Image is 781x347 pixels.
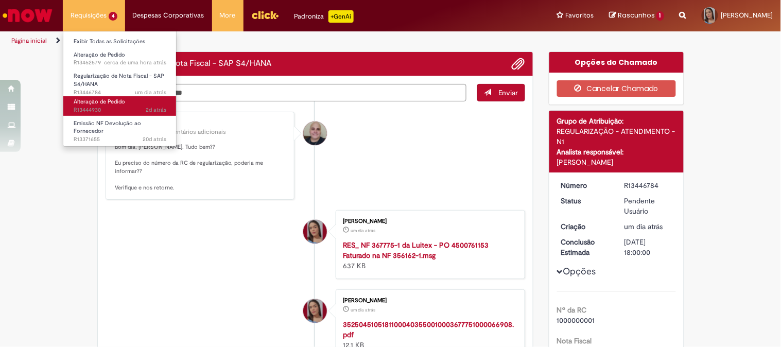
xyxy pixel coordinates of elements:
[351,307,375,313] time: 26/08/2025 08:51:06
[557,157,676,167] div: [PERSON_NAME]
[106,84,467,101] textarea: Digite sua mensagem aqui...
[115,143,287,192] p: Bom dia, [PERSON_NAME]. Tudo bem?? Eu preciso do número da RC de regularização, poderia me inform...
[294,10,354,23] div: Padroniza
[109,12,117,21] span: 4
[303,122,327,145] div: Leonardo Manoel De Souza
[63,96,177,115] a: Aberto R13444930 : Alteração de Pedido
[351,228,375,234] time: 26/08/2025 08:53:41
[303,299,327,323] div: Leandra Lopes Cruz
[74,98,125,106] span: Alteração de Pedido
[557,147,676,157] div: Analista responsável:
[115,120,287,126] div: [PERSON_NAME]
[74,51,125,59] span: Alteração de Pedido
[146,106,166,114] time: 25/08/2025 15:20:02
[8,31,513,50] ul: Trilhas de página
[106,59,272,68] h2: Regularização de Nota Fiscal - SAP S4/HANA Histórico de tíquete
[133,10,204,21] span: Despesas Corporativas
[549,52,684,73] div: Opções do Chamado
[74,119,141,135] span: Emissão NF Devolução ao Fornecedor
[557,305,587,315] b: Nº da RC
[63,49,177,68] a: Aberto R13452579 : Alteração de Pedido
[343,240,514,271] div: 637 KB
[135,89,166,96] span: um dia atrás
[63,71,177,93] a: Aberto R13446784 : Regularização de Nota Fiscal - SAP S4/HANA
[624,237,672,257] div: [DATE] 18:00:00
[251,7,279,23] img: click_logo_yellow_360x200.png
[553,196,617,206] dt: Status
[553,180,617,190] dt: Número
[624,222,663,231] time: 26/08/2025 08:53:44
[609,11,664,21] a: Rascunhos
[71,10,107,21] span: Requisições
[104,59,166,66] span: cerca de uma hora atrás
[565,10,594,21] span: Favoritos
[220,10,236,21] span: More
[74,72,164,88] span: Regularização de Nota Fiscal - SAP S4/HANA
[624,180,672,190] div: R13446784
[477,84,525,101] button: Enviar
[343,320,514,339] a: 35250451051811000403550010003677751000066908.pdf
[557,126,676,147] div: REGULARIZAÇÃO - ATENDIMENTO - N1
[303,220,327,244] div: Leandra Lopes Cruz
[74,89,166,97] span: R13446784
[63,36,177,47] a: Exibir Todas as Solicitações
[553,221,617,232] dt: Criação
[135,89,166,96] time: 26/08/2025 08:53:45
[624,196,672,216] div: Pendente Usuário
[161,128,227,136] small: Comentários adicionais
[557,316,595,325] span: 1000000001
[656,11,664,21] span: 1
[351,307,375,313] span: um dia atrás
[63,118,177,140] a: Aberto R13371655 : Emissão NF Devolução ao Fornecedor
[328,10,354,23] p: +GenAi
[512,57,525,71] button: Adicionar anexos
[74,135,166,144] span: R13371655
[143,135,166,143] time: 07/08/2025 14:55:27
[618,10,655,20] span: Rascunhos
[557,116,676,126] div: Grupo de Atribuição:
[74,106,166,114] span: R13444930
[343,298,514,304] div: [PERSON_NAME]
[351,228,375,234] span: um dia atrás
[557,336,592,345] b: Nota Fiscal
[11,37,47,45] a: Página inicial
[74,59,166,67] span: R13452579
[624,222,663,231] span: um dia atrás
[63,31,177,147] ul: Requisições
[553,237,617,257] dt: Conclusão Estimada
[1,5,54,26] img: ServiceNow
[624,221,672,232] div: 26/08/2025 08:53:44
[557,80,676,97] button: Cancelar Chamado
[498,88,518,97] span: Enviar
[343,218,514,224] div: [PERSON_NAME]
[146,106,166,114] span: 2d atrás
[143,135,166,143] span: 20d atrás
[343,240,489,260] a: RES_ NF 367775-1 da Luitex - PO 4500761153 Faturado na NF 356162-1.msg
[721,11,773,20] span: [PERSON_NAME]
